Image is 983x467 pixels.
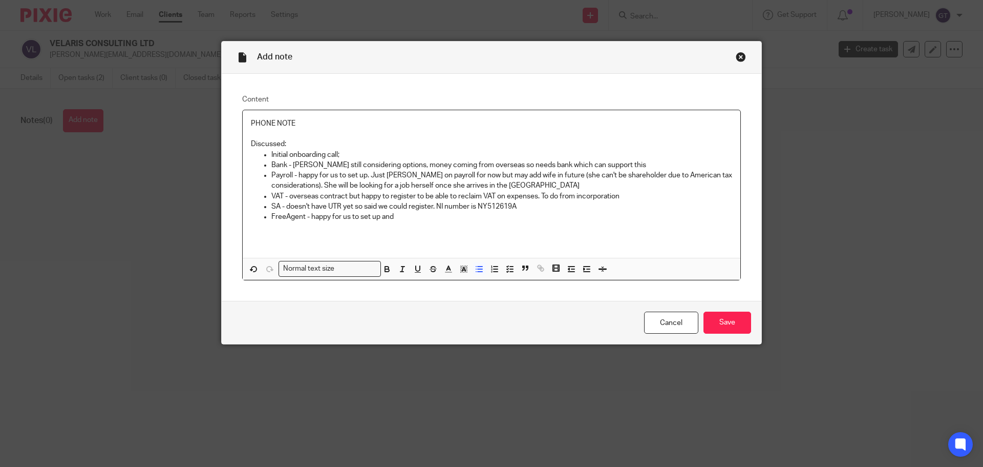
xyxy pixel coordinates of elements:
[271,201,732,212] p: SA - doesn't have UTR yet so said we could register. NI number is NY512619A
[257,53,292,61] span: Add note
[271,212,732,222] p: FreeAgent - happy for us to set up and
[271,191,732,201] p: VAT - overseas contract but happy to register to be able to reclaim VAT on expenses. To do from i...
[271,160,732,170] p: Bank - [PERSON_NAME] still considering options, money coming from overseas so needs bank which ca...
[644,312,698,334] a: Cancel
[281,263,337,274] span: Normal text size
[279,261,381,277] div: Search for option
[736,52,746,62] div: Close this dialog window
[338,263,375,274] input: Search for option
[251,118,732,129] p: PHONE NOTE
[271,150,732,160] p: Initial onboarding call;
[242,94,741,105] label: Content
[703,312,751,334] input: Save
[251,139,732,149] p: Discussed:
[271,170,732,191] p: Payroll - happy for us to set up. Just [PERSON_NAME] on payroll for now but may add wife in futur...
